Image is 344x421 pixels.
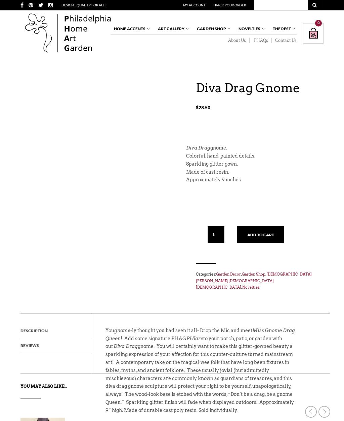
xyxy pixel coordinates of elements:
[224,38,250,43] a: About Us
[208,226,224,243] input: Qty
[193,23,231,35] a: Garden Shop
[269,23,296,35] a: The Rest
[237,226,284,243] button: Add to cart
[183,3,206,7] a: My Account
[111,23,150,35] a: Home Accents
[105,328,295,341] em: Miss Gnome Drag Queen
[235,23,265,35] a: Novelties
[196,80,324,96] h1: Diva Drag Gnome
[196,272,312,290] a: [DEMOGRAPHIC_DATA][PERSON_NAME][DEMOGRAPHIC_DATA][DEMOGRAPHIC_DATA]
[186,144,314,152] p: gnome.
[20,338,39,353] a: Reviews
[242,285,259,290] a: Novelties
[315,20,322,26] div: 0
[186,176,314,184] p: Approximately 9 inches.
[155,23,189,35] a: Art Gallery
[186,145,210,151] em: Diva Drag
[272,38,297,43] a: Contact Us
[196,105,210,110] bdi: 28.50
[186,336,203,341] em: PHlare
[186,152,314,160] p: Colorful, hand-painted details.
[20,384,67,389] strong: You may also like…
[213,3,246,7] a: Track Your Order
[196,270,324,291] span: Categories: , , , .
[186,160,314,168] p: Sparkling glitter gown.
[196,105,199,110] span: $
[20,323,48,338] a: Description
[186,168,314,176] p: Made of cast resin.
[216,272,241,277] a: Garden Decor
[114,344,138,349] em: Diva Drag
[242,272,265,277] a: Garden Shop
[250,38,272,43] a: PHAQs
